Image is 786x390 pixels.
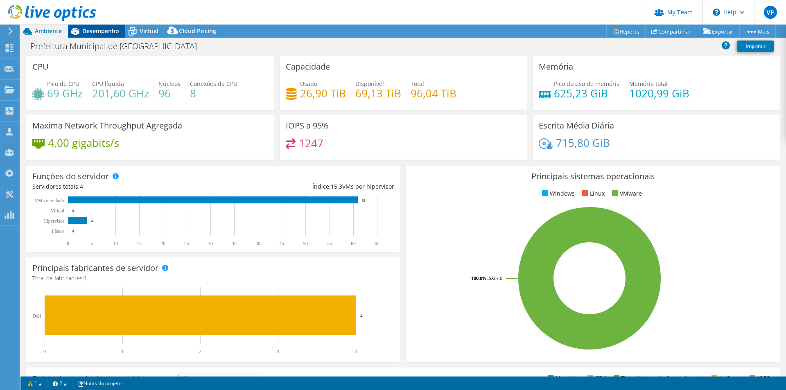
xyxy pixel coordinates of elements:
[580,189,605,198] li: Linux
[90,241,93,246] text: 5
[84,274,87,282] span: 1
[300,80,317,88] span: Usado
[737,41,774,52] a: Imprimir
[137,241,142,246] text: 15
[411,80,424,88] span: Total
[355,80,384,88] span: Disponível
[697,25,740,38] a: Exportar
[360,313,363,318] text: 4
[213,182,394,191] div: Índice: VMs por hipervisor
[92,80,124,88] span: CPU líquida
[32,62,49,71] h3: CPU
[539,62,573,71] h3: Memória
[277,349,279,354] text: 3
[539,121,614,130] h3: Escrita Média Diária
[91,219,93,223] text: 4
[303,241,308,246] text: 50
[331,183,342,190] span: 15.3
[612,374,704,383] li: Taxa de transferência de rede
[140,27,158,35] span: Virtual
[412,172,774,181] h3: Principais sistemas operacionais
[47,80,79,88] span: Pico de CPU
[32,182,213,191] div: Servidores totais:
[32,313,41,319] text: Dell
[34,198,64,203] text: VM convidada
[51,208,65,214] text: Virtual
[121,349,124,354] text: 1
[713,9,720,16] svg: \n
[43,349,46,354] text: 0
[610,189,642,198] li: VMware
[739,25,776,38] a: Mais
[32,274,394,283] h4: Total de fabricantes:
[748,374,770,383] li: IOPS
[158,89,181,98] h4: 96
[554,80,620,88] span: Pico do uso de memória
[286,121,329,130] h3: IOPS a 95%
[190,89,237,98] h4: 8
[92,89,149,98] h4: 201,60 GHz
[158,80,181,88] span: Núcleos
[255,241,260,246] text: 40
[32,172,109,181] h3: Funções do servidor
[27,42,210,51] h1: Prefeitura Municipal de [GEOGRAPHIC_DATA]
[179,27,216,35] span: Cloud Pricing
[199,349,201,354] text: 2
[35,27,62,35] span: Ambiente
[160,241,165,246] text: 20
[47,89,83,98] h4: 69 GHz
[554,89,620,98] h4: 625,23 GiB
[585,374,606,383] li: CPU
[208,241,213,246] text: 30
[764,6,777,19] span: VF
[486,275,502,281] tspan: ESXi 7.0
[22,378,47,388] a: 1
[67,241,69,246] text: 0
[279,241,284,246] text: 45
[375,241,379,246] text: 65
[355,89,401,98] h4: 69,13 TiB
[43,218,64,224] text: Hipervisor
[52,228,64,234] tspan: Físico
[232,241,237,246] text: 35
[48,138,119,147] h4: 4,00 gigabits/s
[645,25,697,38] a: Compartilhar
[32,264,158,273] h3: Principais fabricantes de servidor
[72,229,74,233] text: 0
[82,27,119,35] span: Desempenho
[546,374,580,383] li: Memória
[190,80,237,88] span: Conexões da CPU
[113,241,118,246] text: 10
[351,241,356,246] text: 60
[556,138,610,147] h4: 715,80 GiB
[179,374,263,384] span: IOPS
[327,241,332,246] text: 55
[72,209,74,213] text: 0
[355,349,357,354] text: 4
[299,139,323,148] h4: 1247
[80,183,83,190] span: 4
[540,189,575,198] li: Windows
[362,198,366,203] text: 61
[184,241,189,246] text: 25
[32,121,182,130] h3: Maxima Network Throughput Agregada
[606,25,646,38] a: Reports
[286,62,330,71] h3: Capacidade
[629,80,668,88] span: Memória total
[72,378,127,388] a: Notas do projeto
[300,89,346,98] h4: 26,90 TiB
[709,374,742,383] li: Latência
[471,275,486,281] tspan: 100.0%
[411,89,456,98] h4: 96,04 TiB
[629,89,689,98] h4: 1020,99 GiB
[47,378,72,388] a: 2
